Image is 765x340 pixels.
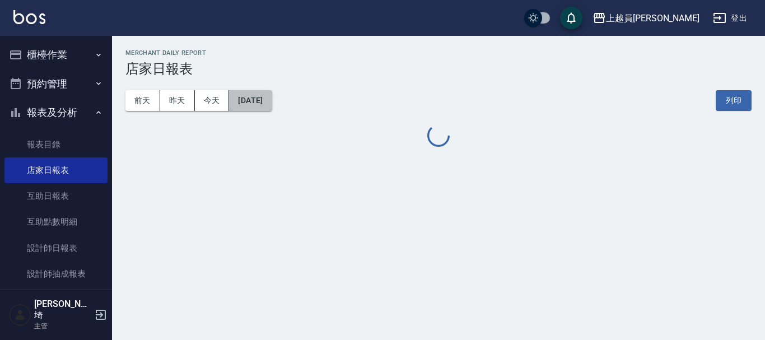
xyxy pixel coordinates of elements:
[229,90,272,111] button: [DATE]
[606,11,699,25] div: 上越員[PERSON_NAME]
[4,157,108,183] a: 店家日報表
[4,287,108,313] a: 店販抽成明細
[125,61,752,77] h3: 店家日報表
[4,209,108,235] a: 互助點數明細
[588,7,704,30] button: 上越員[PERSON_NAME]
[34,321,91,331] p: 主管
[4,235,108,261] a: 設計師日報表
[34,299,91,321] h5: [PERSON_NAME]埼
[560,7,582,29] button: save
[4,98,108,127] button: 報表及分析
[195,90,230,111] button: 今天
[125,90,160,111] button: 前天
[708,8,752,29] button: 登出
[4,261,108,287] a: 設計師抽成報表
[9,304,31,326] img: Person
[160,90,195,111] button: 昨天
[125,49,752,57] h2: Merchant Daily Report
[4,132,108,157] a: 報表目錄
[716,90,752,111] button: 列印
[4,69,108,99] button: 預約管理
[4,183,108,209] a: 互助日報表
[4,40,108,69] button: 櫃檯作業
[13,10,45,24] img: Logo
